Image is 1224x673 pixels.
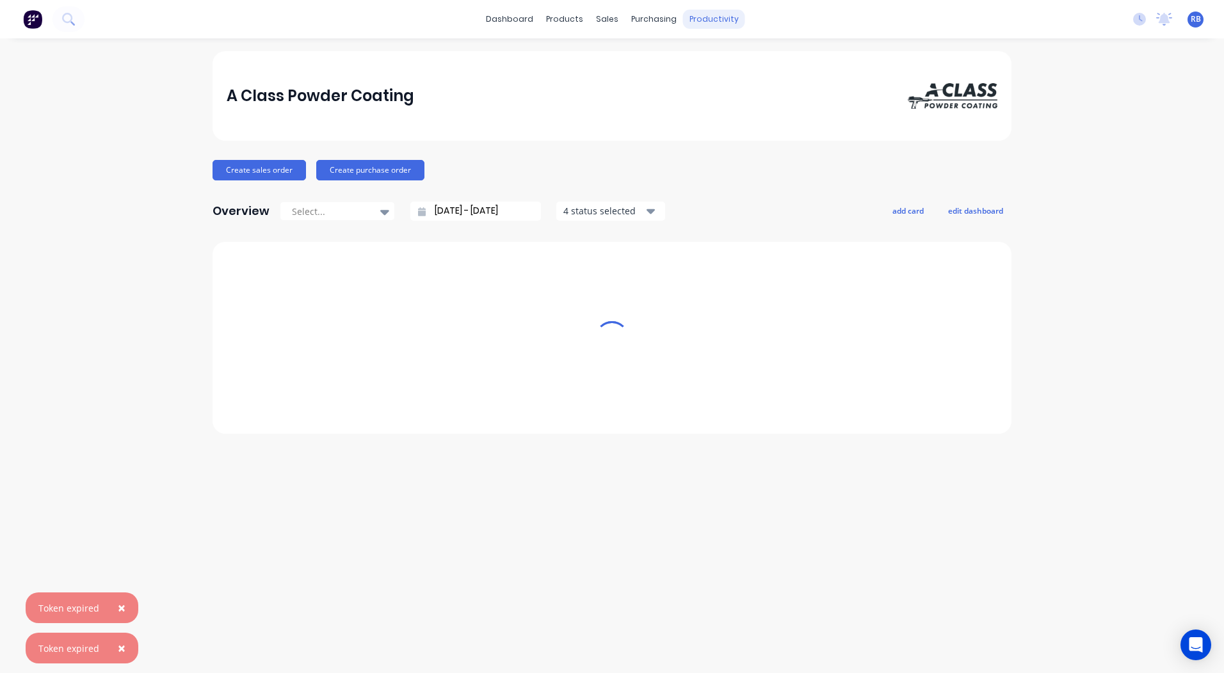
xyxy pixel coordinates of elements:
[884,202,932,219] button: add card
[316,160,424,180] button: Create purchase order
[908,83,997,109] img: A Class Powder Coating
[213,160,306,180] button: Create sales order
[38,642,99,655] div: Token expired
[590,10,625,29] div: sales
[227,83,414,109] div: A Class Powder Coating
[563,204,644,218] div: 4 status selected
[540,10,590,29] div: products
[105,592,138,623] button: Close
[479,10,540,29] a: dashboard
[38,601,99,615] div: Token expired
[23,10,42,29] img: Factory
[556,202,665,221] button: 4 status selected
[213,198,270,224] div: Overview
[1191,13,1201,25] span: RB
[118,599,125,617] span: ×
[683,10,745,29] div: productivity
[118,639,125,657] span: ×
[1180,629,1211,660] div: Open Intercom Messenger
[625,10,683,29] div: purchasing
[940,202,1011,219] button: edit dashboard
[105,633,138,663] button: Close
